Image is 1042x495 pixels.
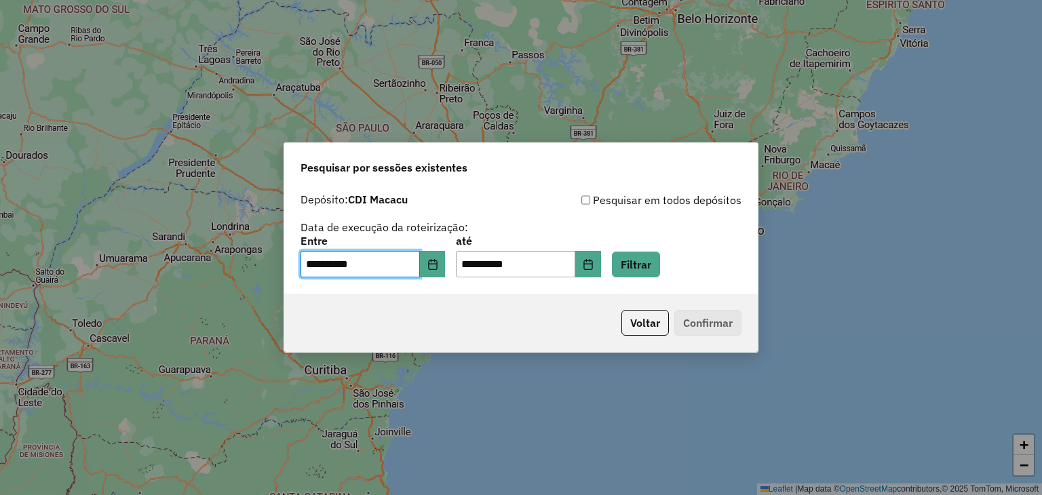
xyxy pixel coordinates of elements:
button: Choose Date [420,251,446,278]
span: Pesquisar por sessões existentes [301,159,467,176]
label: até [456,233,600,249]
strong: CDI Macacu [348,193,408,206]
div: Pesquisar em todos depósitos [521,192,741,208]
label: Depósito: [301,191,408,207]
button: Choose Date [575,251,601,278]
label: Data de execução da roteirização: [301,219,468,235]
label: Entre [301,233,445,249]
button: Voltar [621,310,669,336]
button: Filtrar [612,252,660,277]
